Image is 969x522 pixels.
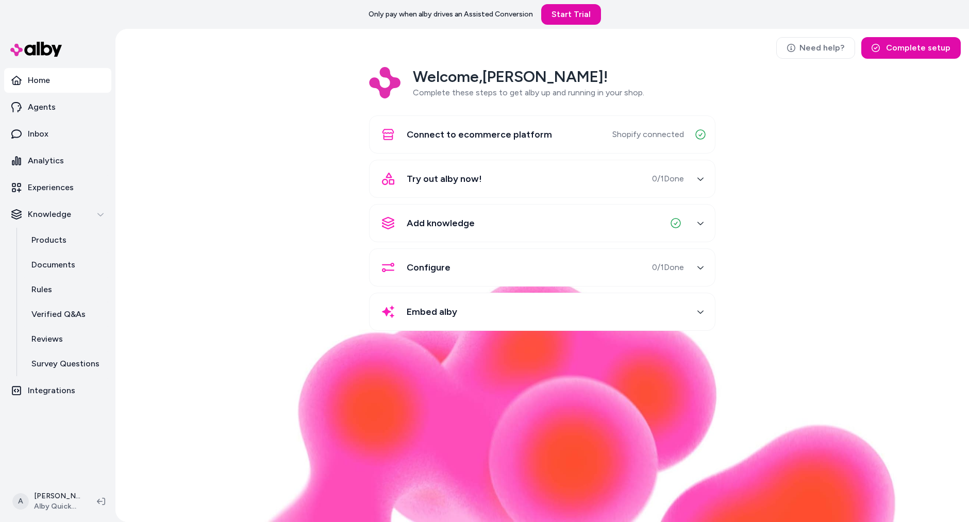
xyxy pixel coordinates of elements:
button: Configure0/1Done [376,255,709,280]
button: Embed alby [376,299,709,324]
span: 0 / 1 Done [652,261,684,274]
span: Add knowledge [407,216,475,230]
a: Analytics [4,148,111,173]
p: Knowledge [28,208,71,221]
button: Connect to ecommerce platformShopify connected [376,122,709,147]
a: Inbox [4,122,111,146]
a: Start Trial [541,4,601,25]
button: Add knowledge [376,211,709,235]
p: Documents [31,259,75,271]
p: Only pay when alby drives an Assisted Conversion [369,9,533,20]
p: Integrations [28,384,75,397]
span: Alby QuickStart Store [34,501,80,512]
button: Complete setup [861,37,961,59]
p: Inbox [28,128,48,140]
a: Home [4,68,111,93]
span: Embed alby [407,305,457,319]
button: Try out alby now!0/1Done [376,166,709,191]
span: Configure [407,260,450,275]
a: Rules [21,277,111,302]
a: Documents [21,252,111,277]
a: Reviews [21,327,111,351]
p: Experiences [28,181,74,194]
p: Analytics [28,155,64,167]
p: Survey Questions [31,358,99,370]
a: Need help? [776,37,855,59]
h2: Welcome, [PERSON_NAME] ! [413,67,644,87]
a: Products [21,228,111,252]
button: A[PERSON_NAME]Alby QuickStart Store [6,485,89,518]
a: Experiences [4,175,111,200]
span: Complete these steps to get alby up and running in your shop. [413,88,644,97]
a: Survey Questions [21,351,111,376]
button: Knowledge [4,202,111,227]
p: Agents [28,101,56,113]
img: alby Bubble [188,276,897,522]
a: Agents [4,95,111,120]
p: [PERSON_NAME] [34,491,80,501]
a: Integrations [4,378,111,403]
img: alby Logo [10,42,62,57]
span: Connect to ecommerce platform [407,127,552,142]
span: Shopify connected [612,128,684,141]
a: Verified Q&As [21,302,111,327]
p: Rules [31,283,52,296]
span: Try out alby now! [407,172,482,186]
span: A [12,493,29,510]
img: Logo [369,67,400,98]
span: 0 / 1 Done [652,173,684,185]
p: Products [31,234,66,246]
p: Home [28,74,50,87]
p: Verified Q&As [31,308,86,321]
p: Reviews [31,333,63,345]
